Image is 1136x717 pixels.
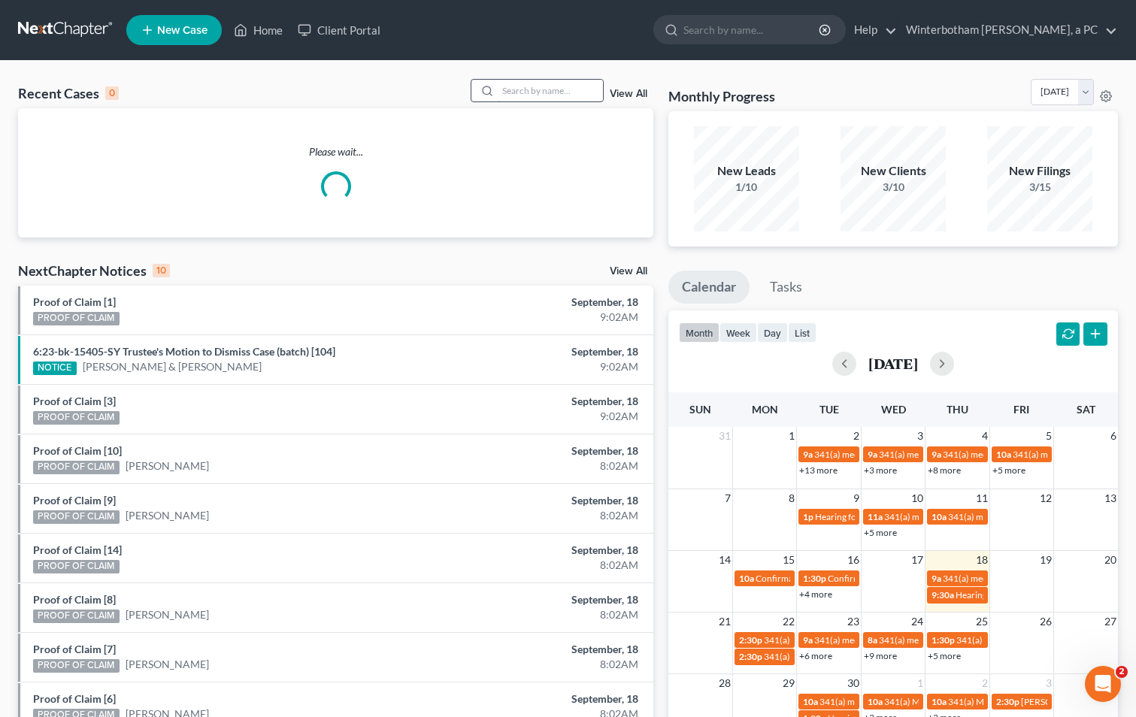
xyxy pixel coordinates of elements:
[447,295,638,310] div: September, 18
[447,607,638,622] div: 8:02AM
[689,403,711,416] span: Sun
[814,634,959,646] span: 341(a) meeting for [PERSON_NAME]
[1044,427,1053,445] span: 5
[803,449,813,460] span: 9a
[916,427,925,445] span: 3
[756,271,816,304] a: Tasks
[33,643,116,655] a: Proof of Claim [7]
[717,674,732,692] span: 28
[803,573,826,584] span: 1:30p
[447,493,638,508] div: September, 18
[898,17,1117,44] a: Winterbotham [PERSON_NAME], a PC
[447,310,638,325] div: 9:02AM
[33,692,116,705] a: Proof of Claim [6]
[1109,427,1118,445] span: 6
[879,449,1024,460] span: 341(a) meeting for [PERSON_NAME]
[498,80,603,101] input: Search by name...
[447,344,638,359] div: September, 18
[980,674,989,692] span: 2
[932,449,941,460] span: 9a
[33,593,116,606] a: Proof of Claim [8]
[910,489,925,507] span: 10
[868,634,877,646] span: 8a
[18,262,170,280] div: NextChapter Notices
[1038,551,1053,569] span: 19
[956,634,1101,646] span: 341(a) meeting for [PERSON_NAME]
[764,651,909,662] span: 341(a) meeting for [PERSON_NAME]
[781,674,796,692] span: 29
[33,543,122,556] a: Proof of Claim [14]
[987,162,1092,180] div: New Filings
[910,613,925,631] span: 24
[868,511,883,522] span: 11a
[447,558,638,573] div: 8:02AM
[668,87,775,105] h3: Monthly Progress
[932,573,941,584] span: 9a
[33,510,120,524] div: PROOF OF CLAIM
[932,511,947,522] span: 10a
[819,696,965,707] span: 341(a) meeting for [PERSON_NAME]
[679,322,719,343] button: month
[803,634,813,646] span: 9a
[1103,489,1118,507] span: 13
[447,592,638,607] div: September, 18
[852,489,861,507] span: 9
[803,696,818,707] span: 10a
[974,551,989,569] span: 18
[83,359,262,374] a: [PERSON_NAME] & [PERSON_NAME]
[18,144,653,159] p: Please wait...
[987,180,1092,195] div: 3/15
[717,613,732,631] span: 21
[841,162,946,180] div: New Clients
[717,551,732,569] span: 14
[980,427,989,445] span: 4
[756,573,926,584] span: Confirmation hearing for [PERSON_NAME]
[868,449,877,460] span: 9a
[33,295,116,308] a: Proof of Claim [1]
[739,651,762,662] span: 2:30p
[33,659,120,673] div: PROOF OF CLAIM
[33,610,120,623] div: PROOF OF CLAIM
[610,266,647,277] a: View All
[739,573,754,584] span: 10a
[226,17,290,44] a: Home
[928,650,961,661] a: +5 more
[1013,403,1029,416] span: Fri
[799,650,832,661] a: +6 more
[932,634,955,646] span: 1:30p
[781,613,796,631] span: 22
[996,449,1011,460] span: 10a
[1116,666,1128,678] span: 2
[943,573,1088,584] span: 341(a) meeting for [PERSON_NAME]
[916,674,925,692] span: 1
[992,464,1025,476] a: +5 more
[803,511,813,522] span: 1p
[33,395,116,407] a: Proof of Claim [3]
[447,508,638,523] div: 8:02AM
[18,84,119,102] div: Recent Cases
[864,650,897,661] a: +9 more
[447,543,638,558] div: September, 18
[723,489,732,507] span: 7
[290,17,388,44] a: Client Portal
[1077,403,1095,416] span: Sat
[694,162,799,180] div: New Leads
[852,427,861,445] span: 2
[447,657,638,672] div: 8:02AM
[847,17,897,44] a: Help
[752,403,778,416] span: Mon
[881,403,906,416] span: Wed
[33,444,122,457] a: Proof of Claim [10]
[105,86,119,100] div: 0
[932,696,947,707] span: 10a
[33,345,335,358] a: 6:23-bk-15405-SY Trustee's Motion to Dismiss Case (batch) [104]
[1103,551,1118,569] span: 20
[739,634,762,646] span: 2:30p
[910,551,925,569] span: 17
[1044,674,1053,692] span: 3
[1103,613,1118,631] span: 27
[846,613,861,631] span: 23
[1038,613,1053,631] span: 26
[33,461,120,474] div: PROOF OF CLAIM
[928,464,961,476] a: +8 more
